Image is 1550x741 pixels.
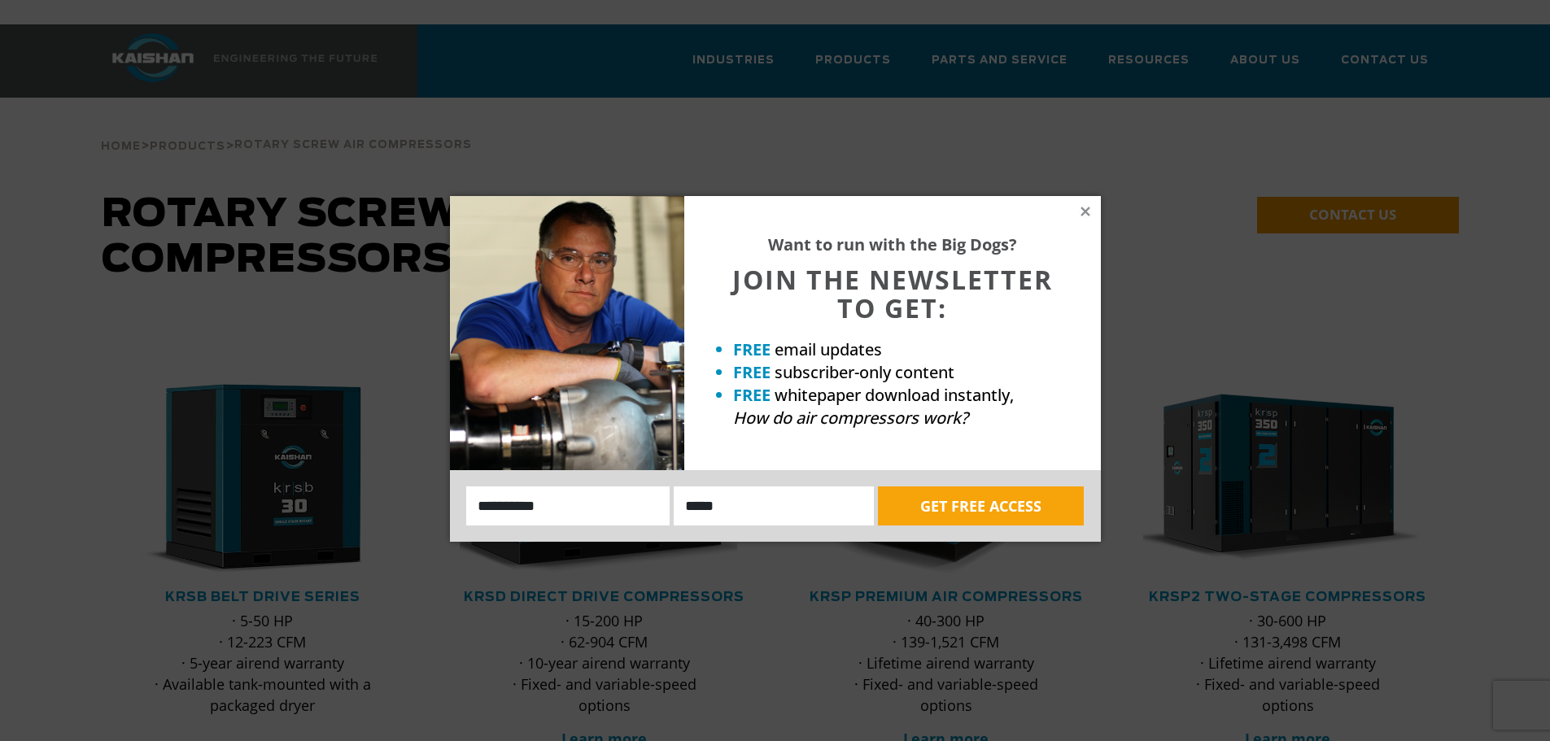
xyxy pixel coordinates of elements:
span: JOIN THE NEWSLETTER TO GET: [732,262,1053,325]
strong: Want to run with the Big Dogs? [768,233,1017,255]
input: Email [674,486,874,525]
strong: FREE [733,338,771,360]
strong: FREE [733,361,771,383]
em: How do air compressors work? [733,407,968,429]
span: email updates [775,338,882,360]
strong: FREE [733,384,771,406]
span: subscriber-only content [775,361,954,383]
span: whitepaper download instantly, [775,384,1014,406]
button: GET FREE ACCESS [878,486,1084,525]
button: Close [1078,204,1093,219]
input: Name: [466,486,670,525]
